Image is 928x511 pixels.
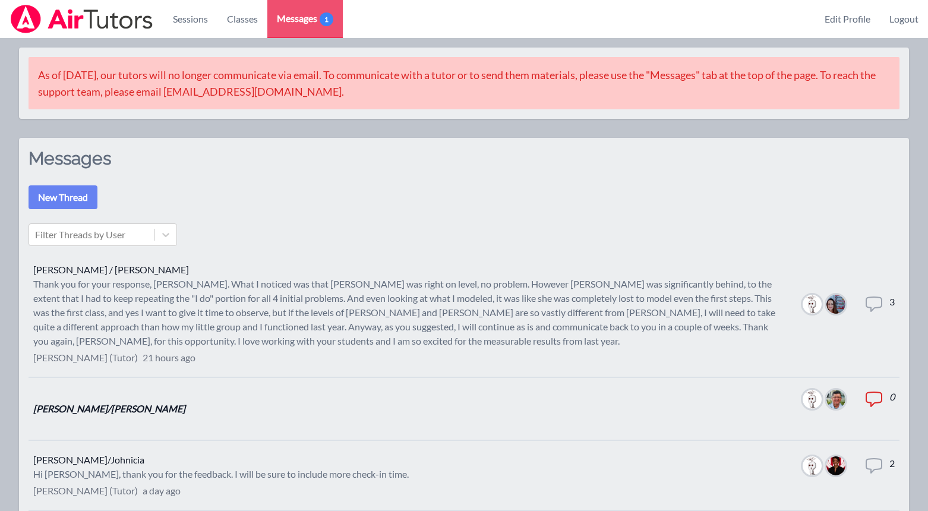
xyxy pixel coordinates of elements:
p: 21 hours ago [143,351,195,365]
div: Hi [PERSON_NAME], thank you for the feedback. I will be sure to include more check-in time. [33,467,409,481]
p: [PERSON_NAME] (Tutor) [33,351,138,365]
p: a day ago [143,484,181,498]
a: [PERSON_NAME]/[PERSON_NAME] [33,403,185,414]
div: As of [DATE], our tutors will no longer communicate via email. To communicate with a tutor or to ... [29,57,899,109]
dd: 3 [889,295,895,333]
dd: 0 [889,390,895,428]
img: Leah Hoff [826,295,845,314]
button: New Thread [29,185,97,209]
a: [PERSON_NAME]/Johnicia [33,454,144,465]
div: Thank you for your response, [PERSON_NAME]. What I noticed was that [PERSON_NAME] was right on le... [33,277,784,348]
a: [PERSON_NAME] / [PERSON_NAME] [33,264,189,275]
img: Jorge Calderon [826,390,845,409]
span: Messages [277,11,333,26]
span: 1 [320,12,333,26]
dd: 2 [889,456,895,494]
img: Johnicia Haynes [826,456,845,475]
p: [PERSON_NAME] (Tutor) [33,484,138,498]
img: Joyce Law [803,456,822,475]
h2: Messages [29,147,464,185]
img: Joyce Law [803,295,822,314]
img: Joyce Law [803,390,822,409]
div: Filter Threads by User [35,228,125,242]
img: Airtutors Logo [10,5,154,33]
